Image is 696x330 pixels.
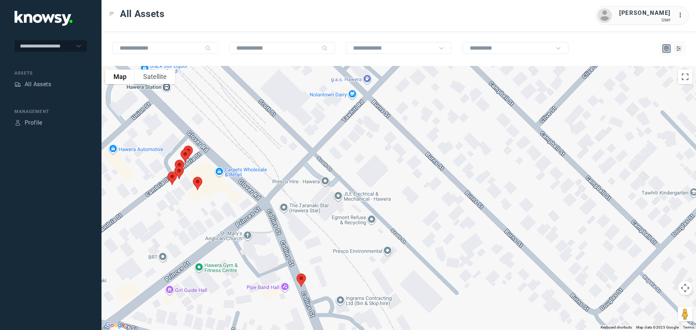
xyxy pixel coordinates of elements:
[14,120,21,126] div: Profile
[205,45,211,51] div: Search
[14,118,42,127] a: ProfileProfile
[322,45,328,51] div: Search
[14,108,87,115] div: Management
[683,325,694,329] a: Terms (opens in new tab)
[14,80,51,89] a: AssetsAll Assets
[25,118,42,127] div: Profile
[14,70,87,76] div: Assets
[135,70,175,84] button: Show satellite imagery
[120,7,165,20] span: All Assets
[14,11,72,26] img: Application Logo
[105,70,135,84] button: Show street map
[678,11,687,21] div: :
[636,325,679,329] span: Map data ©2025 Google
[678,281,692,295] button: Map camera controls
[103,321,127,330] img: Google
[678,307,692,321] button: Drag Pegman onto the map to open Street View
[103,321,127,330] a: Open this area in Google Maps (opens a new window)
[678,12,685,18] tspan: ...
[109,11,114,16] div: Toggle Menu
[663,45,670,52] div: Map
[619,17,671,22] div: User
[597,8,612,23] img: avatar.png
[678,11,687,20] div: :
[675,45,682,52] div: List
[678,70,692,84] button: Toggle fullscreen view
[619,9,671,17] div: [PERSON_NAME]
[14,81,21,88] div: Assets
[601,325,632,330] button: Keyboard shortcuts
[25,80,51,89] div: All Assets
